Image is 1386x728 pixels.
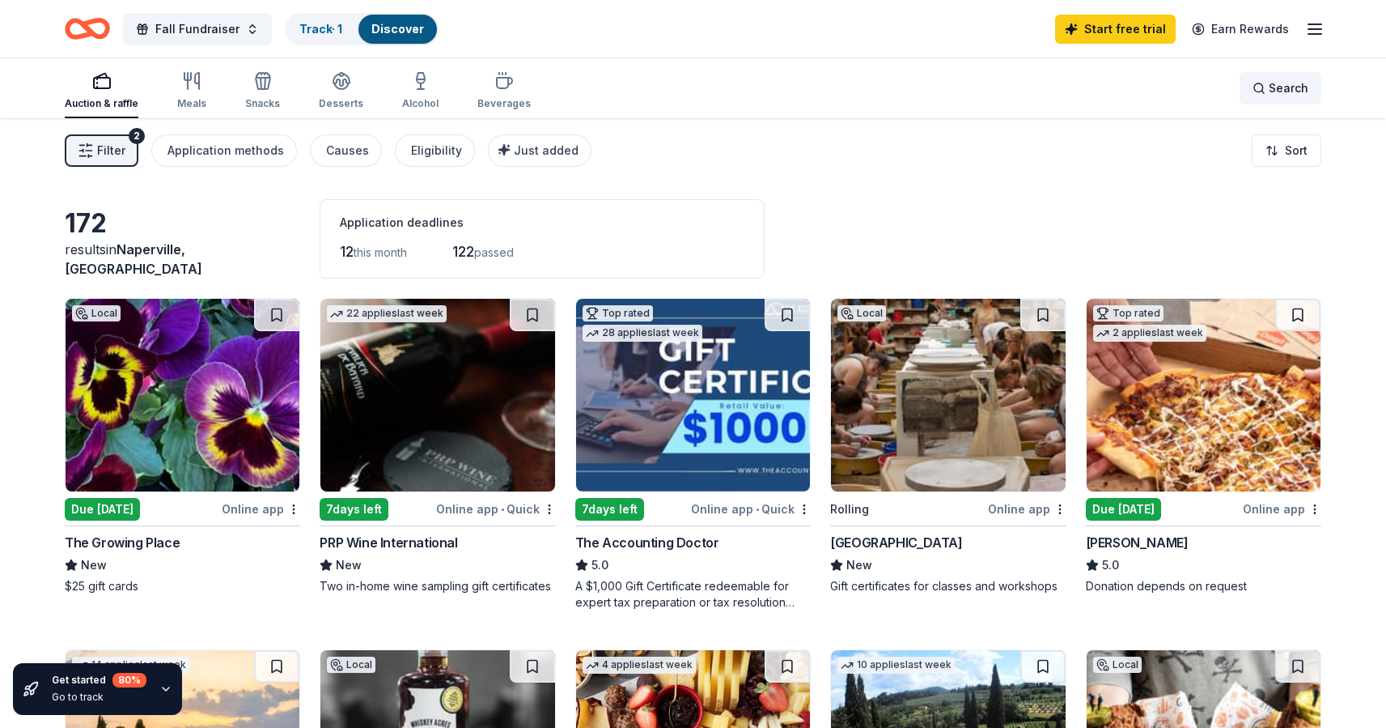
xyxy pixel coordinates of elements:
img: Image for PRP Wine International [320,299,554,492]
div: 10 applies last week [837,657,955,674]
img: Image for The Accounting Doctor [576,299,810,492]
a: Discover [371,22,424,36]
a: Earn Rewards [1182,15,1299,44]
button: Snacks [245,65,280,118]
span: 122 [452,243,474,260]
div: Online app [222,499,300,519]
div: Online app Quick [436,499,556,519]
span: • [501,503,504,516]
div: Beverages [477,97,531,110]
span: this month [354,245,407,259]
div: Eligibility [411,141,462,160]
a: Image for The Growing PlaceLocalDue [DATE]Online appThe Growing PlaceNew$25 gift cards [65,298,300,594]
div: The Growing Place [65,533,180,552]
a: Start free trial [1055,15,1176,44]
span: 12 [340,243,354,260]
div: Online app [988,499,1066,519]
div: Meals [177,97,206,110]
div: $25 gift cards [65,578,300,594]
a: Image for PRP Wine International22 applieslast week7days leftOnline app•QuickPRP Wine Internation... [320,298,555,594]
div: 80 % [112,673,146,688]
button: Filter2 [65,134,138,167]
div: Alcohol [402,97,439,110]
button: Alcohol [402,65,439,118]
div: Top rated [1093,305,1163,321]
div: The Accounting Doctor [575,533,719,552]
a: Image for Lillstreet Art CenterLocalRollingOnline app[GEOGRAPHIC_DATA]NewGift certificates for cl... [830,298,1066,594]
span: Fall Fundraiser [155,19,239,39]
div: Online app [1243,499,1321,519]
span: 5.0 [591,556,608,575]
button: Track· 1Discover [285,13,439,45]
span: • [756,503,759,516]
span: 5.0 [1102,556,1119,575]
span: passed [474,245,514,259]
img: Image for Casey's [1087,299,1320,492]
button: Sort [1252,134,1321,167]
span: Filter [97,141,125,160]
div: PRP Wine International [320,533,457,552]
div: Local [72,305,121,321]
div: 7 days left [575,498,644,521]
div: 172 [65,207,300,240]
div: 2 applies last week [1093,325,1206,342]
button: Desserts [319,65,363,118]
div: 7 days left [320,498,388,521]
button: Beverages [477,65,531,118]
span: New [336,556,362,575]
div: [PERSON_NAME] [1086,533,1189,552]
div: 28 applies last week [583,325,702,342]
img: Image for Lillstreet Art Center [831,299,1065,492]
button: Auction & raffle [65,65,138,118]
div: 2 [129,128,145,144]
div: results [65,240,300,279]
span: Sort [1285,141,1308,160]
button: Search [1240,72,1321,104]
button: Just added [488,134,591,167]
img: Image for The Growing Place [66,299,299,492]
span: Search [1269,79,1308,98]
div: Desserts [319,97,363,110]
div: Rolling [830,500,869,519]
div: Donation depends on request [1086,578,1321,594]
div: Application deadlines [340,213,744,232]
div: Local [837,305,886,321]
button: Eligibility [395,134,475,167]
button: Meals [177,65,206,118]
div: 22 applies last week [327,305,447,322]
a: Image for The Accounting DoctorTop rated28 applieslast week7days leftOnline app•QuickThe Accounti... [575,298,811,611]
div: 4 applies last week [583,657,696,674]
div: Due [DATE] [65,498,140,521]
a: Home [65,10,110,48]
div: Get started [52,673,146,688]
div: Auction & raffle [65,97,138,110]
div: Gift certificates for classes and workshops [830,578,1066,594]
a: Track· 1 [299,22,342,36]
span: in [65,241,202,277]
span: Just added [514,143,579,157]
div: [GEOGRAPHIC_DATA] [830,533,962,552]
div: Local [1093,657,1142,673]
div: Go to track [52,691,146,704]
a: Image for Casey'sTop rated2 applieslast weekDue [DATE]Online app[PERSON_NAME]5.0Donation depends ... [1086,298,1321,594]
span: New [81,556,107,575]
div: Two in-home wine sampling gift certificates [320,578,555,594]
button: Causes [310,134,382,167]
span: New [846,556,872,575]
div: A $1,000 Gift Certificate redeemable for expert tax preparation or tax resolution services—recipi... [575,578,811,611]
div: Local [327,657,375,673]
button: Fall Fundraiser [123,13,272,45]
div: Due [DATE] [1086,498,1161,521]
div: Top rated [583,305,653,321]
div: Application methods [167,141,284,160]
div: Online app Quick [691,499,811,519]
div: Causes [326,141,369,160]
span: Naperville, [GEOGRAPHIC_DATA] [65,241,202,277]
div: Snacks [245,97,280,110]
button: Application methods [151,134,297,167]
